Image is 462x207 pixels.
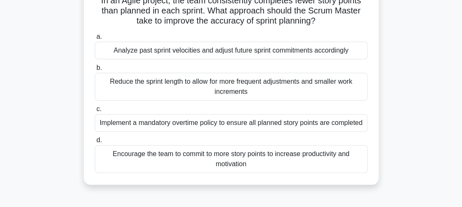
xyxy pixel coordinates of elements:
[96,33,102,40] span: a.
[95,42,368,59] div: Analyze past sprint velocities and adjust future sprint commitments accordingly
[96,136,102,143] span: d.
[96,105,101,112] span: c.
[95,145,368,173] div: Encourage the team to commit to more story points to increase productivity and motivation
[96,64,102,71] span: b.
[95,73,368,101] div: Reduce the sprint length to allow for more frequent adjustments and smaller work increments
[95,114,368,132] div: Implement a mandatory overtime policy to ensure all planned story points are completed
